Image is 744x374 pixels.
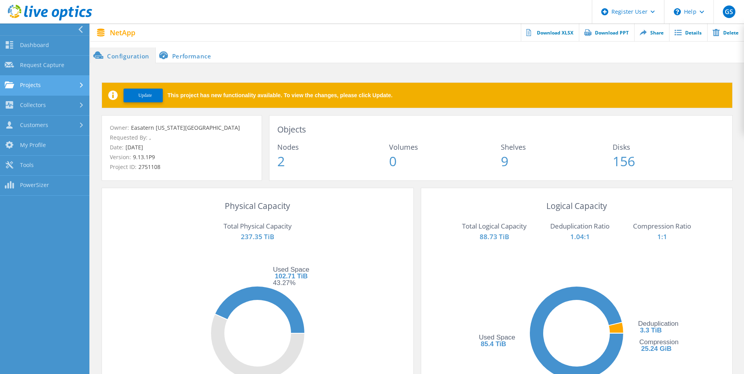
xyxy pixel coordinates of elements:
tspan: Deduplication [638,320,679,327]
p: Version: [110,153,254,162]
a: Live Optics Dashboard [8,16,92,22]
p: Total Physical Capacity [122,220,394,232]
p: Project ID: [110,163,254,171]
span: Disks [613,143,724,151]
tspan: 85.4 TiB [481,340,506,348]
span: 2 [277,154,389,168]
span: 156 [613,154,724,168]
span: GS [725,9,733,15]
tspan: 43.27% [273,279,296,287]
tspan: 102.71 TiB [275,272,307,280]
span: NetApp [110,29,135,36]
span: 9.13.1P9 [131,153,155,161]
span: 0 [389,154,501,168]
a: Download XLSX [521,24,579,41]
tspan: 25.24 GiB [641,345,672,352]
h3: Objects [277,123,724,136]
span: 1.04:1 [570,232,590,241]
a: Delete [707,24,744,41]
p: Date: [110,143,254,152]
span: , [147,134,151,141]
span: Shelves [501,143,613,151]
h3: Logical Capacity [429,200,725,212]
p: Total Logical Capacity [462,220,527,232]
span: [DATE] [124,143,143,151]
tspan: Used Space [479,334,515,341]
tspan: 3.3 TiB [640,327,662,334]
p: Requested By: [110,133,254,142]
span: Update [138,93,152,98]
button: Update [124,89,163,102]
p: Compression Ratio [633,220,691,232]
tspan: Used Space [273,266,309,273]
span: Nodes [277,143,389,151]
span: 9 [501,154,613,168]
p: Deduplication Ratio [550,220,609,232]
a: Details [669,24,707,41]
span: This project has new functionality available. To view the changes, please click Update. [167,93,393,98]
span: 2751108 [136,163,160,171]
span: 1:1 [657,232,667,241]
span: 237.35 TiB [241,232,274,241]
h3: Physical Capacity [110,200,406,212]
a: Download PPT [579,24,634,41]
p: Owner: [110,123,254,132]
span: Easatern [US_STATE][GEOGRAPHIC_DATA] [129,124,240,131]
svg: \n [674,8,681,15]
a: Share [634,24,669,41]
tspan: Compression [639,338,679,346]
span: 88.73 TiB [480,232,509,241]
span: Volumes [389,143,501,151]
